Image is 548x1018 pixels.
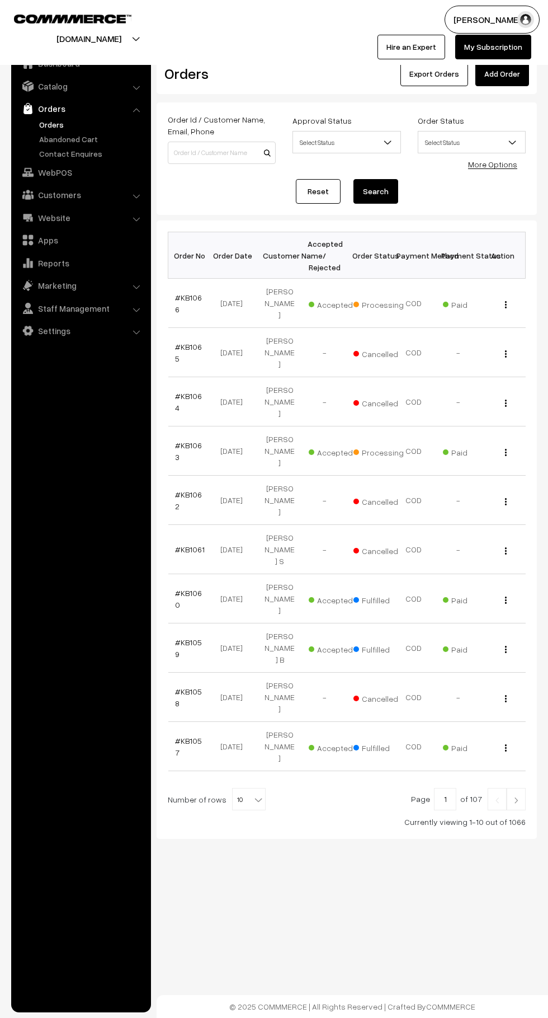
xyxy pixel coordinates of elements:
[505,646,507,653] img: Menu
[257,574,302,623] td: [PERSON_NAME]
[505,498,507,505] img: Menu
[257,623,302,673] td: [PERSON_NAME] B
[175,490,202,511] a: #KB1062
[481,232,526,279] th: Action
[14,162,147,182] a: WebPOS
[257,476,302,525] td: [PERSON_NAME]
[302,525,347,574] td: -
[511,797,521,804] img: Right
[302,476,347,525] td: -
[353,690,409,705] span: Cancelled
[353,592,409,606] span: Fulfilled
[14,253,147,273] a: Reports
[411,794,430,804] span: Page
[353,395,409,409] span: Cancelled
[443,444,499,458] span: Paid
[443,296,499,311] span: Paid
[168,142,276,164] input: Order Id / Customer Name / Customer Email / Customer Phone
[418,115,464,126] label: Order Status
[257,722,302,771] td: [PERSON_NAME]
[302,328,347,377] td: -
[292,115,352,126] label: Approval Status
[212,328,257,377] td: [DATE]
[353,345,409,360] span: Cancelled
[353,739,409,754] span: Fulfilled
[175,342,202,363] a: #KB1065
[443,641,499,655] span: Paid
[168,232,213,279] th: Order No
[445,6,540,34] button: [PERSON_NAME]…
[353,444,409,458] span: Processing
[391,377,436,426] td: COD
[455,35,531,59] a: My Subscription
[164,65,275,82] h2: Orders
[443,592,499,606] span: Paid
[505,350,507,358] img: Menu
[14,230,147,250] a: Apps
[168,794,226,805] span: Number of rows
[14,321,147,341] a: Settings
[391,722,436,771] td: COD
[426,1002,475,1011] a: COMMMERCE
[257,525,302,574] td: [PERSON_NAME] S
[233,789,265,811] span: 10
[309,641,365,655] span: Accepted
[391,525,436,574] td: COD
[391,574,436,623] td: COD
[492,797,502,804] img: Left
[436,232,481,279] th: Payment Status
[212,377,257,426] td: [DATE]
[36,148,147,159] a: Contact Enquires
[14,98,147,119] a: Orders
[391,328,436,377] td: COD
[302,232,347,279] th: Accepted / Rejected
[475,62,529,86] a: Add Order
[212,722,257,771] td: [DATE]
[353,542,409,557] span: Cancelled
[309,739,365,754] span: Accepted
[212,426,257,476] td: [DATE]
[175,293,202,314] a: #KB1066
[353,493,409,508] span: Cancelled
[353,641,409,655] span: Fulfilled
[212,525,257,574] td: [DATE]
[505,744,507,752] img: Menu
[505,695,507,702] img: Menu
[436,328,481,377] td: -
[36,119,147,130] a: Orders
[257,279,302,328] td: [PERSON_NAME]
[292,131,400,153] span: Select Status
[460,794,482,804] span: of 107
[212,476,257,525] td: [DATE]
[400,62,468,86] button: Export Orders
[175,588,202,609] a: #KB1060
[257,426,302,476] td: [PERSON_NAME]
[175,545,205,554] a: #KB1061
[212,673,257,722] td: [DATE]
[391,623,436,673] td: COD
[296,179,341,204] a: Reset
[302,377,347,426] td: -
[391,426,436,476] td: COD
[505,597,507,604] img: Menu
[505,547,507,555] img: Menu
[347,232,391,279] th: Order Status
[168,114,276,137] label: Order Id / Customer Name, Email, Phone
[14,208,147,228] a: Website
[391,279,436,328] td: COD
[436,476,481,525] td: -
[212,232,257,279] th: Order Date
[505,400,507,407] img: Menu
[17,25,160,53] button: [DOMAIN_NAME]
[309,592,365,606] span: Accepted
[391,476,436,525] td: COD
[175,736,202,757] a: #KB1057
[14,185,147,205] a: Customers
[157,995,548,1018] footer: © 2025 COMMMERCE | All Rights Reserved | Crafted By
[36,133,147,145] a: Abandoned Cart
[175,391,202,412] a: #KB1064
[257,673,302,722] td: [PERSON_NAME]
[309,444,365,458] span: Accepted
[175,440,202,462] a: #KB1063
[302,673,347,722] td: -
